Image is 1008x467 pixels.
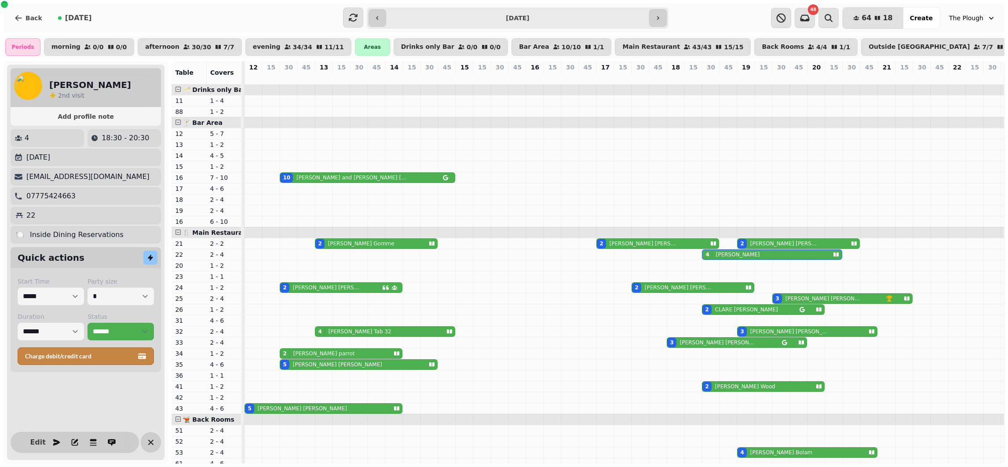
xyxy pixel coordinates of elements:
[425,63,434,72] p: 30
[5,38,40,56] div: Periods
[51,44,80,51] p: morning
[175,360,203,369] p: 35
[283,174,290,181] div: 10
[58,91,84,99] p: visit
[175,437,203,446] p: 52
[223,44,234,50] p: 7 / 7
[14,111,157,122] button: Add profile note
[192,44,211,50] p: 30 / 30
[593,44,604,50] p: 1 / 1
[619,73,626,82] p: 0
[210,283,237,292] p: 1 - 2
[210,338,237,347] p: 2 - 4
[293,361,382,368] p: [PERSON_NAME] [PERSON_NAME]
[830,73,837,82] p: 0
[513,63,522,72] p: 45
[843,7,903,29] button: 6418
[918,63,926,72] p: 30
[840,44,851,50] p: 1 / 1
[742,63,750,72] p: 19
[210,217,237,226] p: 6 - 10
[949,14,983,22] span: The Plough
[210,195,237,204] p: 2 - 4
[883,63,891,72] p: 21
[175,426,203,435] p: 51
[724,44,743,50] p: 15 / 15
[175,162,203,171] p: 15
[936,73,943,82] p: 0
[175,239,203,248] p: 21
[283,350,286,357] div: 2
[866,73,873,82] p: 0
[258,405,347,412] p: [PERSON_NAME] [PERSON_NAME]
[210,250,237,259] p: 2 - 4
[637,73,644,82] p: 2
[285,63,293,72] p: 30
[318,240,321,247] div: 2
[18,277,84,286] label: Start Time
[426,73,433,82] p: 0
[328,240,394,247] p: [PERSON_NAME] Gomme
[812,63,821,72] p: 20
[355,38,390,56] div: Areas
[210,426,237,435] p: 2 - 4
[175,206,203,215] p: 19
[519,44,549,51] p: Bar Area
[707,63,715,72] p: 30
[408,73,415,82] p: 0
[318,328,321,335] div: 4
[183,119,222,126] span: 🍸 Bar Area
[478,73,486,82] p: 0
[302,63,310,72] p: 45
[26,15,42,21] span: Back
[716,251,760,258] p: [PERSON_NAME]
[210,206,237,215] p: 2 - 4
[461,73,468,82] p: 0
[490,44,501,50] p: 0 / 0
[175,382,203,391] p: 41
[460,63,469,72] p: 15
[740,240,744,247] div: 2
[355,73,362,82] p: 0
[210,448,237,457] p: 2 - 4
[901,73,908,82] p: 0
[778,73,785,82] p: 3
[210,140,237,149] p: 1 - 2
[610,240,678,247] p: [PERSON_NAME] [PERSON_NAME]
[478,63,486,72] p: 15
[762,44,804,51] p: Back Rooms
[175,96,203,105] p: 11
[320,63,328,72] p: 13
[253,44,281,51] p: evening
[210,294,237,303] p: 2 - 4
[183,86,245,93] span: 🥂 Drinks only Bar
[210,316,237,325] p: 4 - 6
[293,350,355,357] p: [PERSON_NAME] parrot
[692,44,712,50] p: 43 / 43
[467,44,478,50] p: 0 / 0
[584,73,591,82] p: 0
[210,327,237,336] p: 2 - 4
[26,171,150,182] p: [EMAIL_ADDRESS][DOMAIN_NAME]
[210,404,237,413] p: 4 - 6
[175,250,203,259] p: 22
[116,44,127,50] p: 0 / 0
[283,361,286,368] div: 5
[25,353,136,359] span: Charge debit/credit card
[705,251,709,258] div: 4
[210,349,237,358] p: 1 - 2
[175,294,203,303] p: 25
[511,38,611,56] button: Bar Area10/101/1
[210,360,237,369] p: 4 - 6
[690,73,697,82] p: 0
[210,239,237,248] p: 2 - 2
[183,416,234,423] span: 🫕 Back Rooms
[245,38,351,56] button: evening34/3411/11
[175,107,203,116] p: 88
[102,133,149,143] p: 18:30 - 20:30
[715,306,778,313] p: CLARE [PERSON_NAME]
[725,73,732,82] p: 0
[373,63,381,72] p: 45
[58,91,62,99] span: 2
[33,439,43,446] span: Edit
